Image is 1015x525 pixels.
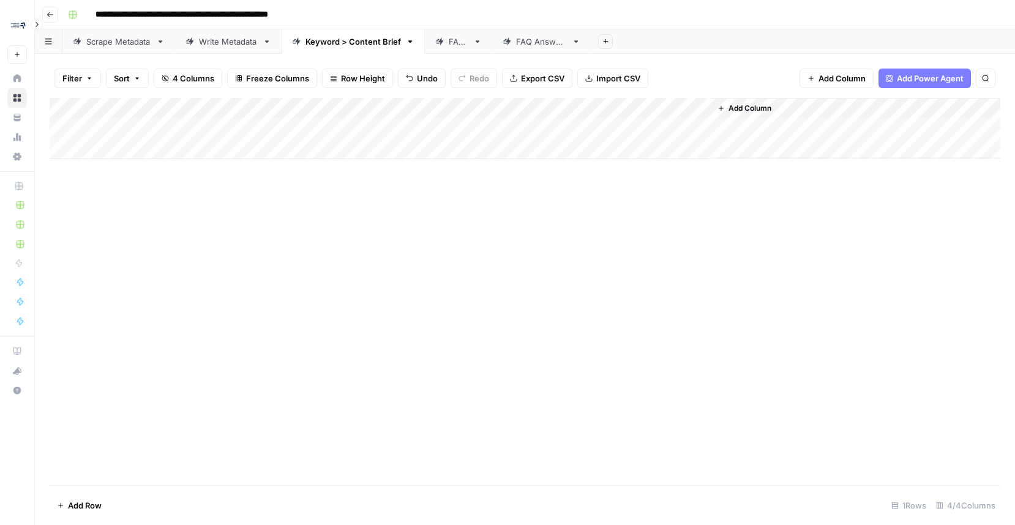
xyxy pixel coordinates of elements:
[106,69,149,88] button: Sort
[8,362,26,380] div: What's new?
[451,69,497,88] button: Redo
[7,88,27,108] a: Browse
[800,69,874,88] button: Add Column
[516,35,567,48] div: FAQ Answers
[521,72,564,84] span: Export CSV
[175,29,282,54] a: Write Metadata
[50,496,109,515] button: Add Row
[425,29,492,54] a: FAQs
[417,72,438,84] span: Undo
[62,72,82,84] span: Filter
[596,72,640,84] span: Import CSV
[502,69,572,88] button: Export CSV
[713,100,776,116] button: Add Column
[470,72,489,84] span: Redo
[54,69,101,88] button: Filter
[173,72,214,84] span: 4 Columns
[68,499,102,512] span: Add Row
[7,381,27,400] button: Help + Support
[7,10,27,40] button: Workspace: Compound Growth
[7,341,27,361] a: AirOps Academy
[114,72,130,84] span: Sort
[154,69,222,88] button: 4 Columns
[398,69,446,88] button: Undo
[897,72,964,84] span: Add Power Agent
[886,496,931,515] div: 1 Rows
[282,29,425,54] a: Keyword > Content Brief
[449,35,468,48] div: FAQs
[7,147,27,166] a: Settings
[818,72,866,84] span: Add Column
[199,35,258,48] div: Write Metadata
[62,29,175,54] a: Scrape Metadata
[7,361,27,381] button: What's new?
[322,69,393,88] button: Row Height
[7,127,27,147] a: Usage
[246,72,309,84] span: Freeze Columns
[7,14,29,36] img: Compound Growth Logo
[728,103,771,114] span: Add Column
[86,35,151,48] div: Scrape Metadata
[577,69,648,88] button: Import CSV
[227,69,317,88] button: Freeze Columns
[931,496,1000,515] div: 4/4 Columns
[7,69,27,88] a: Home
[7,108,27,127] a: Your Data
[305,35,401,48] div: Keyword > Content Brief
[341,72,385,84] span: Row Height
[878,69,971,88] button: Add Power Agent
[492,29,591,54] a: FAQ Answers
